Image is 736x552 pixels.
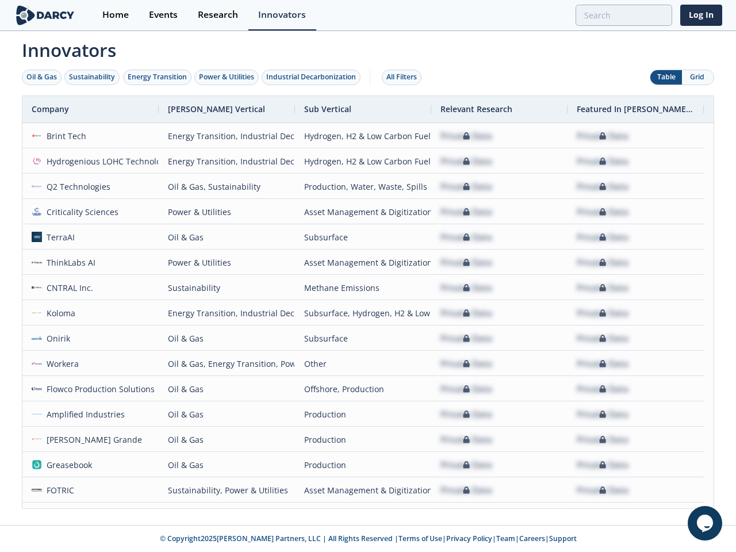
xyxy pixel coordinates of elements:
[168,377,286,401] div: Oil & Gas
[577,200,628,224] div: Private Data
[42,250,96,275] div: ThinkLabs AI
[32,206,42,217] img: f59c13b7-8146-4c0f-b540-69d0cf6e4c34
[382,70,421,85] button: All Filters
[32,308,42,318] img: 27540aad-f8b7-4d29-9f20-5d378d121d15
[42,402,125,427] div: Amplified Industries
[398,534,442,543] a: Terms of Use
[64,70,120,85] button: Sustainability
[682,70,714,85] button: Grid
[304,453,422,477] div: Production
[42,149,177,174] div: Hydrogenious LOHC Technologies
[168,149,286,174] div: Energy Transition, Industrial Decarbonization
[577,301,628,325] div: Private Data
[168,103,265,114] span: [PERSON_NAME] Vertical
[168,326,286,351] div: Oil & Gas
[440,453,492,477] div: Private Data
[440,427,492,452] div: Private Data
[304,301,422,325] div: Subsurface, Hydrogen, H2 & Low Carbon Fuels
[168,250,286,275] div: Power & Utilities
[496,534,515,543] a: Team
[304,275,422,300] div: Methane Emissions
[577,351,628,376] div: Private Data
[42,124,87,148] div: Brint Tech
[168,453,286,477] div: Oil & Gas
[577,225,628,250] div: Private Data
[304,402,422,427] div: Production
[577,250,628,275] div: Private Data
[519,534,545,543] a: Careers
[69,72,115,82] div: Sustainability
[304,225,422,250] div: Subsurface
[440,503,492,528] div: Private Data
[168,124,286,148] div: Energy Transition, Industrial Decarbonization
[577,275,628,300] div: Private Data
[577,402,628,427] div: Private Data
[32,384,42,394] img: 1619202337518-flowco_logo_lt_medium.png
[32,333,42,343] img: 59af668a-fbed-4df3-97e9-ea1e956a6472
[42,503,103,528] div: Atomic47 Labs
[577,478,628,503] div: Private Data
[577,377,628,401] div: Private Data
[440,225,492,250] div: Private Data
[32,232,42,242] img: a0df43f8-31b4-4ea9-a991-6b2b5c33d24c
[194,70,259,85] button: Power & Utilities
[199,72,254,82] div: Power & Utilities
[42,200,119,224] div: Criticality Sciences
[168,301,286,325] div: Energy Transition, Industrial Decarbonization, Oil & Gas
[42,275,94,300] div: CNTRAL Inc.
[440,275,492,300] div: Private Data
[32,485,42,495] img: e41a9aca-1af1-479c-9b99-414026293702
[32,434,42,444] img: 1673545069310-mg.jpg
[440,478,492,503] div: Private Data
[102,10,129,20] div: Home
[168,402,286,427] div: Oil & Gas
[42,225,75,250] div: TerraAI
[440,377,492,401] div: Private Data
[577,427,628,452] div: Private Data
[42,427,143,452] div: [PERSON_NAME] Grande
[32,156,42,166] img: 637fdeb2-050e-438a-a1bd-d39c97baa253
[440,351,492,376] div: Private Data
[440,250,492,275] div: Private Data
[42,174,111,199] div: Q2 Technologies
[386,72,417,82] div: All Filters
[304,351,422,376] div: Other
[577,326,628,351] div: Private Data
[440,301,492,325] div: Private Data
[440,402,492,427] div: Private Data
[688,506,724,540] iframe: chat widget
[168,351,286,376] div: Oil & Gas, Energy Transition, Power & Utilities
[266,72,356,82] div: Industrial Decarbonization
[440,200,492,224] div: Private Data
[577,103,695,114] span: Featured In [PERSON_NAME] Live
[304,377,422,401] div: Offshore, Production
[168,503,286,528] div: Power & Utilities
[32,181,42,191] img: 103d4dfa-2e10-4df7-9c1d-60a09b3f591e
[304,427,422,452] div: Production
[440,149,492,174] div: Private Data
[123,70,191,85] button: Energy Transition
[32,103,69,114] span: Company
[42,453,93,477] div: Greasebook
[14,32,722,63] span: Innovators
[576,5,672,26] input: Advanced Search
[577,124,628,148] div: Private Data
[440,326,492,351] div: Private Data
[42,478,75,503] div: FOTRIC
[32,459,42,470] img: greasebook.com.png
[680,5,722,26] a: Log In
[304,478,422,503] div: Asset Management & Digitization, Methane Emissions
[262,70,361,85] button: Industrial Decarbonization
[168,200,286,224] div: Power & Utilities
[42,326,71,351] div: Onirik
[577,503,628,528] div: Private Data
[577,149,628,174] div: Private Data
[42,377,155,401] div: Flowco Production Solutions
[128,72,187,82] div: Energy Transition
[149,10,178,20] div: Events
[304,174,422,199] div: Production, Water, Waste, Spills
[14,5,76,25] img: logo-wide.svg
[304,326,422,351] div: Subsurface
[168,275,286,300] div: Sustainability
[577,453,628,477] div: Private Data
